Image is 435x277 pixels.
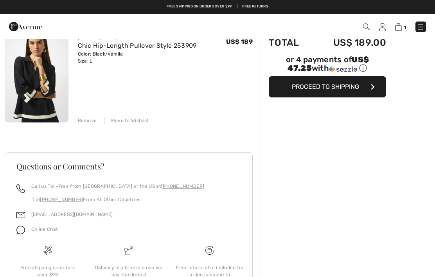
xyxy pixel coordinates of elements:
td: Total [269,29,311,56]
img: call [16,184,25,193]
div: Remove [78,117,97,124]
a: 1ère Avenue [9,22,42,30]
div: Color: Black/Vanilla Size: L [78,50,197,65]
p: Dial From All Other Countries [31,196,204,203]
img: Shopping Bag [395,23,402,31]
p: Call us Toll-Free from [GEOGRAPHIC_DATA] or the US at [31,183,204,190]
img: Menu [417,23,424,31]
a: Chic Hip-Length Pullover Style 253909 [78,42,197,49]
img: My Info [379,23,386,31]
span: 1 [404,25,406,31]
img: Free shipping on orders over $99 [205,246,214,255]
a: [PHONE_NUMBER] [40,197,83,202]
img: Search [363,23,370,30]
div: Move to Wishlist [104,117,149,124]
a: Free shipping on orders over $99 [167,4,232,9]
span: | [237,4,237,9]
div: or 4 payments of with [269,56,386,74]
img: 1ère Avenue [9,19,42,34]
h3: Questions or Comments? [16,162,241,170]
img: Sezzle [329,66,357,73]
img: email [16,211,25,219]
a: [EMAIL_ADDRESS][DOMAIN_NAME] [31,212,113,217]
a: [PHONE_NUMBER] [161,183,204,189]
span: US$ 47.25 [288,55,369,73]
img: chat [16,226,25,234]
img: Chic Hip-Length Pullover Style 253909 [5,27,68,122]
img: Delivery is a breeze since we pay the duties! [124,246,133,255]
button: Proceed to Shipping [269,76,386,97]
a: Free Returns [242,4,268,9]
span: US$ 189 [226,38,253,45]
a: 1 [395,22,406,31]
img: Free shipping on orders over $99 [43,246,52,255]
div: or 4 payments ofUS$ 47.25withSezzle Click to learn more about Sezzle [269,56,386,76]
span: Proceed to Shipping [292,83,359,90]
td: US$ 189.00 [311,29,386,56]
span: Online Chat [31,227,58,232]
